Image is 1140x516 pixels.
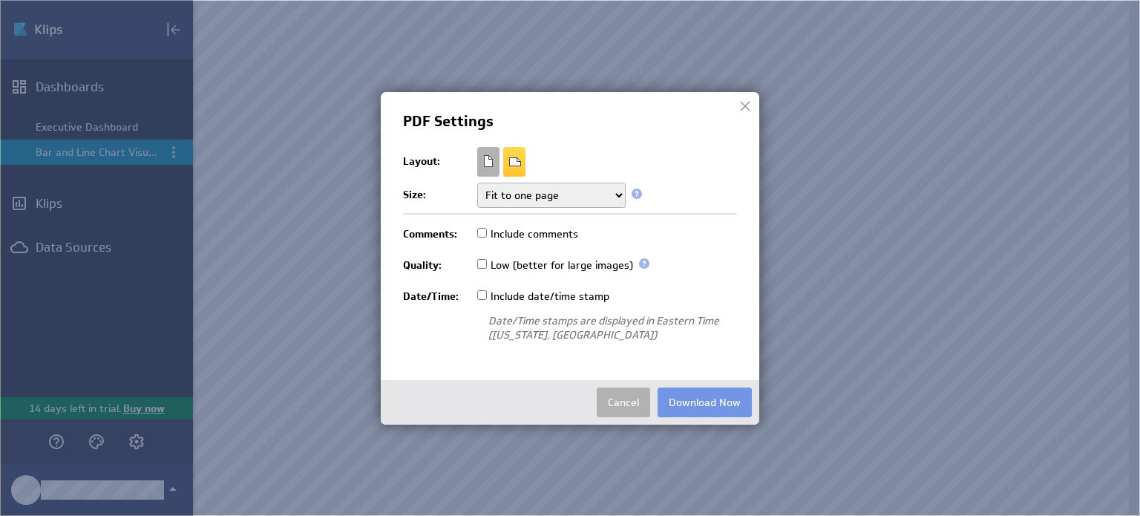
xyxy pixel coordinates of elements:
[403,114,737,129] h3: PDF Settings
[658,388,752,417] button: Download Now
[597,388,650,417] button: Cancel
[477,257,633,273] label: Low (better for large images)
[477,288,609,304] label: Include date/time stamp
[477,228,487,238] input: Include comments
[477,259,487,269] input: Low (better for large images)
[477,290,487,300] input: Include date/time stamp
[403,288,477,304] label: Date/Time:
[403,314,737,343] div: Date/Time stamps are displayed in Eastern Time ([US_STATE], [GEOGRAPHIC_DATA])
[403,186,477,203] label: Size:
[403,226,477,242] label: Comments:
[403,153,477,169] label: Layout:
[403,257,477,273] label: Quality:
[477,226,578,242] label: Include comments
